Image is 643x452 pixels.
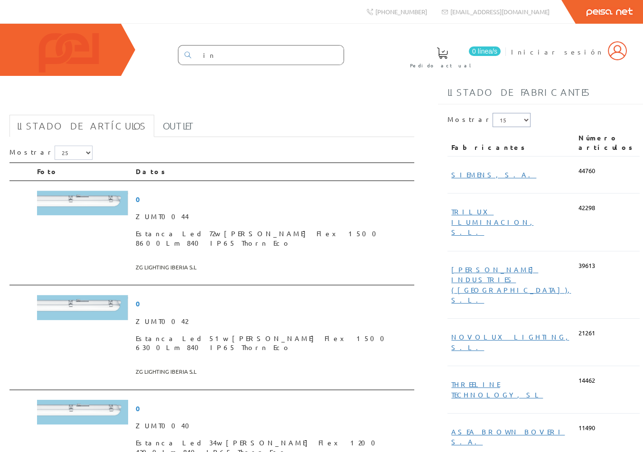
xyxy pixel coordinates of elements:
[136,313,410,330] span: ZUMT0042
[578,203,595,212] span: 42298
[578,261,595,270] span: 39613
[578,329,595,338] span: 21261
[37,295,128,320] img: Foto artículo Estanca Led 51w Julie Flex 1500 6300Lm 840 IP65 Thorn Eco (192x52.635024549918)
[136,330,410,357] span: Estanca Led 51w [PERSON_NAME] Flex 1500 6300Lm 840 IP65 Thorn Eco
[469,46,501,56] span: 0 línea/s
[136,295,410,313] span: 0
[451,207,533,236] a: TRILUX ILUMINACION, S.L.
[33,163,132,181] th: Foto
[136,417,410,434] span: ZUMT0040
[447,86,591,98] span: Listado de fabricantes
[447,113,531,127] label: Mostrar
[136,400,410,417] span: 0
[575,129,640,156] th: Número artículos
[155,115,202,137] a: Outlet
[37,400,128,424] img: Foto artículo Estanca Led 34w Julie Flex 1200 4200Lm 840 IP65 Thorn Eco (192x52.225733634312)
[55,146,93,160] select: Mostrar
[197,46,344,65] input: Buscar ...
[136,191,410,208] span: 0
[511,39,627,48] a: Iniciar sesión
[136,225,410,252] span: Estanca Led 72w [PERSON_NAME] Flex 1500 8600Lm 840 IP65 Thorn Eco
[578,424,595,433] span: 11490
[451,427,565,446] a: ASEA BROWN BOVERI S.A.
[9,115,154,137] a: Listado de artículos
[493,113,531,127] select: Mostrar
[136,364,410,379] span: ZG LIGHTING IBERIA S.L
[451,170,536,179] a: SIEMENS, S.A.
[9,91,414,110] h1: in
[132,163,414,181] th: Datos
[410,61,475,70] span: Pedido actual
[37,191,128,216] img: Foto artículo Estanca Led 72w Julie Flex 1500 8600Lm 840 IP65 Thorn Eco (192x52.635024549918)
[451,332,569,351] a: NOVOLUX LIGHTING, S.L.
[375,8,427,16] span: [PHONE_NUMBER]
[447,129,575,156] th: Fabricantes
[9,146,93,160] label: Mostrar
[578,166,595,175] span: 44760
[511,47,603,56] span: Iniciar sesión
[450,8,550,16] span: [EMAIL_ADDRESS][DOMAIN_NAME]
[451,265,571,304] a: [PERSON_NAME] INDUSTRIES ([GEOGRAPHIC_DATA]), S.L.
[136,208,410,225] span: ZUMT0044
[578,376,595,385] span: 14462
[136,259,410,275] span: ZG LIGHTING IBERIA S.L
[451,380,543,398] a: THREELINE TECHNOLOGY, SL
